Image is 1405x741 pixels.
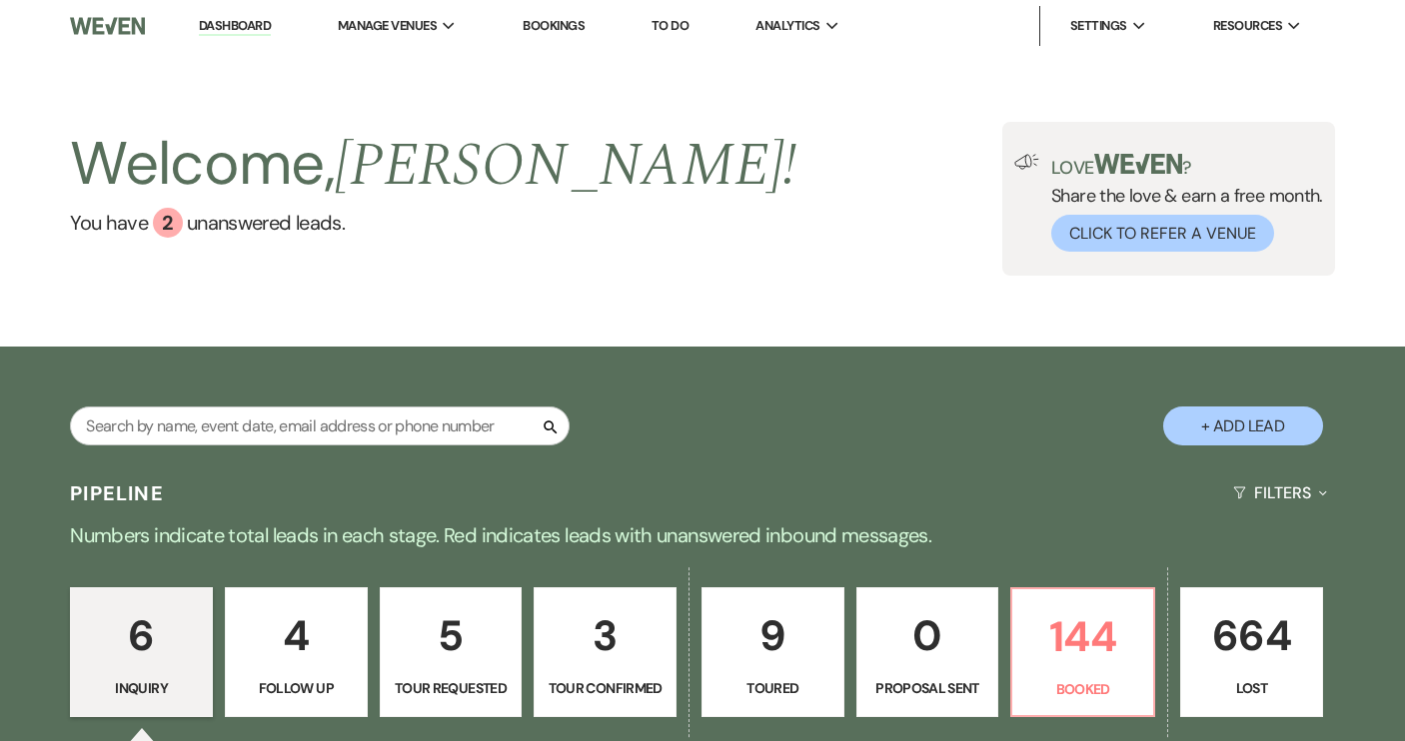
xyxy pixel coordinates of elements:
[1193,677,1310,699] p: Lost
[652,17,689,34] a: To Do
[70,406,570,445] input: Search by name, event date, email address or phone number
[338,16,437,36] span: Manage Venues
[380,587,523,717] a: 5Tour Requested
[547,677,664,699] p: Tour Confirmed
[70,479,164,507] h3: Pipeline
[1225,466,1334,519] button: Filters
[1024,678,1141,700] p: Booked
[238,677,355,699] p: Follow Up
[1051,215,1274,252] button: Click to Refer a Venue
[1193,602,1310,669] p: 664
[83,677,200,699] p: Inquiry
[83,602,200,669] p: 6
[70,208,796,238] a: You have 2 unanswered leads.
[1070,16,1127,36] span: Settings
[1180,587,1323,717] a: 664Lost
[70,5,145,47] img: Weven Logo
[714,602,831,669] p: 9
[523,17,585,34] a: Bookings
[238,602,355,669] p: 4
[70,587,213,717] a: 6Inquiry
[1051,154,1323,177] p: Love ?
[1094,154,1183,174] img: weven-logo-green.svg
[153,208,183,238] div: 2
[225,587,368,717] a: 4Follow Up
[393,602,510,669] p: 5
[1039,154,1323,252] div: Share the love & earn a free month.
[1014,154,1039,170] img: loud-speaker-illustration.svg
[70,122,796,208] h2: Welcome,
[1010,587,1155,717] a: 144Booked
[1163,406,1323,445] button: + Add Lead
[869,677,986,699] p: Proposal Sent
[1024,603,1141,670] p: 144
[856,587,999,717] a: 0Proposal Sent
[869,602,986,669] p: 0
[534,587,677,717] a: 3Tour Confirmed
[1213,16,1282,36] span: Resources
[702,587,844,717] a: 9Toured
[547,602,664,669] p: 3
[335,120,796,212] span: [PERSON_NAME] !
[199,17,271,36] a: Dashboard
[393,677,510,699] p: Tour Requested
[714,677,831,699] p: Toured
[755,16,819,36] span: Analytics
